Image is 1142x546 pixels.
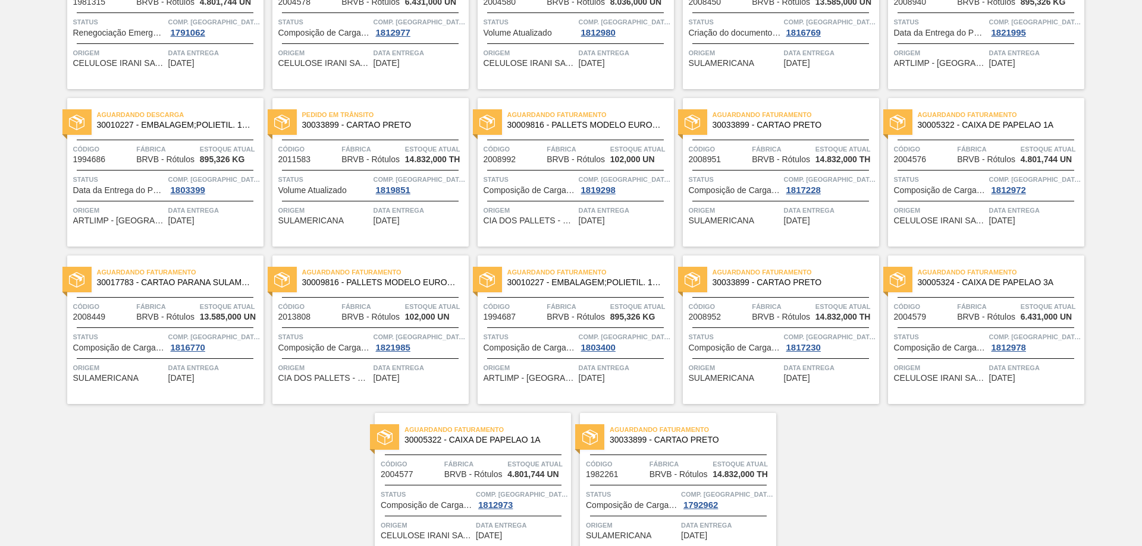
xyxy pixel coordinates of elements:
[894,343,986,352] span: Composição de Carga Aceita
[73,374,139,383] span: SULAMERICANA
[278,313,311,321] span: 2013808
[579,343,618,352] div: 1803400
[73,29,165,37] span: Renegociação Emergencial de Pedido Recusada
[894,374,986,383] span: CELULOSE IRANI SA - INDAIATUBA (SP)
[815,155,871,164] span: 14.832,000 TH
[650,458,710,470] span: Fábrica
[894,59,986,68] span: ARTLIMP - SÃO PAULO (SP)
[484,331,576,343] span: Status
[784,16,876,28] span: Comp. Carga
[894,331,986,343] span: Status
[547,313,605,321] span: BRVB - Rótulos
[579,173,671,195] a: Comp. [GEOGRAPHIC_DATA]1819298
[989,173,1081,195] a: Comp. [GEOGRAPHIC_DATA]1812972
[278,59,371,68] span: CELULOSE IRANI SA - INDAIATUBA (SP)
[689,155,721,164] span: 2008951
[507,470,559,479] span: 4.801,744 UN
[58,255,263,404] a: statusAguardando Faturamento30017783 - CARTAO PARANA SULAMERICANACódigo2008449FábricaBRVB - Rótul...
[136,301,197,313] span: Fábrica
[681,488,773,510] a: Comp. [GEOGRAPHIC_DATA]1792962
[894,143,955,155] span: Código
[713,458,773,470] span: Estoque atual
[274,115,290,130] img: status
[377,430,393,445] img: status
[278,143,339,155] span: Código
[689,143,749,155] span: Código
[586,458,647,470] span: Código
[58,98,263,247] a: statusAguardando Descarga30010227 - EMBALAGEM;POLIETIL. 100X70X006;;07575 ROCódigo1994686FábricaB...
[689,186,781,195] span: Composição de Carga Aceita
[200,155,245,164] span: 895,326 KG
[918,109,1084,121] span: Aguardando Faturamento
[507,458,568,470] span: Estoque atual
[374,343,413,352] div: 1821985
[579,16,671,28] span: Comp. Carga
[484,47,576,59] span: Origem
[97,121,254,130] span: 30010227 - EMBALAGEM;POLIETIL. 100X70X006;;07575 RO
[784,204,876,216] span: Data entrega
[73,16,165,28] span: Status
[752,301,812,313] span: Fábrica
[989,216,1015,225] span: 02/09/2025
[278,301,339,313] span: Código
[689,173,781,185] span: Status
[341,155,400,164] span: BRVB - Rótulos
[713,121,870,130] span: 30033899 - CARTAO PRETO
[374,173,466,195] a: Comp. [GEOGRAPHIC_DATA]1819851
[168,173,261,185] span: Comp. Carga
[484,143,544,155] span: Código
[278,216,344,225] span: SULAMERICANA
[381,531,473,540] span: CELULOSE IRANI SA - INDAIATUBA (SP)
[610,155,655,164] span: 102,000 UN
[341,301,402,313] span: Fábrica
[685,272,700,288] img: status
[689,204,781,216] span: Origem
[784,374,810,383] span: 13/09/2025
[579,16,671,37] a: Comp. [GEOGRAPHIC_DATA]1812980
[278,29,371,37] span: Composição de Carga Aceita
[374,185,413,195] div: 1819851
[713,278,870,287] span: 30033899 - CARTAO PRETO
[484,374,576,383] span: ARTLIMP - SÃO PAULO (SP)
[168,204,261,216] span: Data entrega
[579,47,671,59] span: Data entrega
[374,16,466,28] span: Comp. Carga
[374,59,400,68] span: 20/08/2025
[689,216,754,225] span: SULAMERICANA
[894,173,986,185] span: Status
[894,16,986,28] span: Status
[689,362,781,374] span: Origem
[681,488,773,500] span: Comp. Carga
[674,255,879,404] a: statusAguardando Faturamento30033899 - CARTAO PRETOCódigo2008952FábricaBRVB - RótulosEstoque atua...
[278,16,371,28] span: Status
[586,488,678,500] span: Status
[784,16,876,37] a: Comp. [GEOGRAPHIC_DATA]1816769
[752,155,810,164] span: BRVB - Rótulos
[894,155,927,164] span: 2004576
[689,16,781,28] span: Status
[484,59,576,68] span: CELULOSE IRANI SA - INDAIATUBA (SP)
[1021,301,1081,313] span: Estoque atual
[582,430,598,445] img: status
[689,343,781,352] span: Composição de Carga Aceita
[890,272,905,288] img: status
[405,155,460,164] span: 14.832,000 TH
[278,343,371,352] span: Composição de Carga Aceita
[681,500,720,510] div: 1792962
[989,185,1028,195] div: 1812972
[989,16,1081,28] span: Comp. Carga
[507,121,664,130] span: 30009816 - PALLETS MODELO EUROPEO EXPO (UK) FUMIGAD
[586,470,619,479] span: 1982261
[302,266,469,278] span: Aguardando Faturamento
[507,266,674,278] span: Aguardando Faturamento
[586,501,678,510] span: Composição de Carga Aceita
[894,362,986,374] span: Origem
[73,331,165,343] span: Status
[374,374,400,383] span: 09/09/2025
[73,143,134,155] span: Código
[341,143,402,155] span: Fábrica
[374,173,466,185] span: Comp. Carga
[278,155,311,164] span: 2011583
[374,16,466,37] a: Comp. [GEOGRAPHIC_DATA]1812977
[610,424,776,435] span: Aguardando Faturamento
